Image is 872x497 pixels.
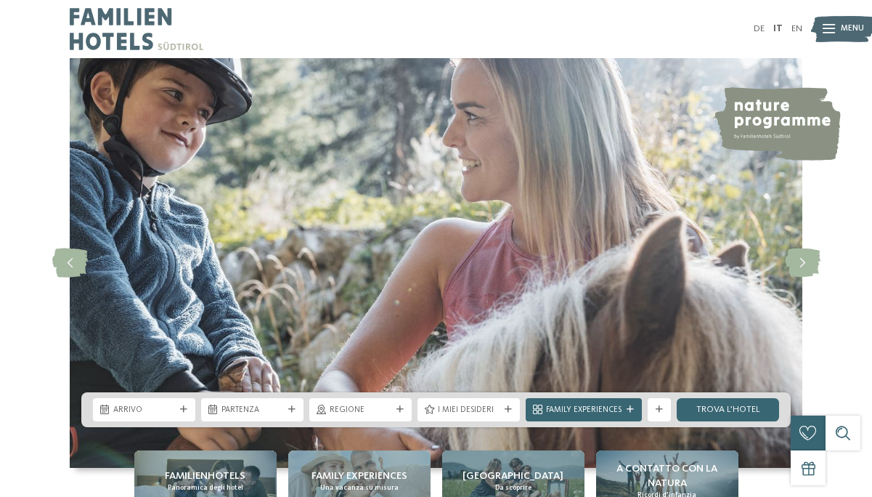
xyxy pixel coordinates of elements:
[70,58,802,468] img: Family hotel Alto Adige: the happy family places!
[546,405,622,416] span: Family Experiences
[602,461,733,490] span: A contatto con la natura
[438,405,500,416] span: I miei desideri
[168,483,243,493] span: Panoramica degli hotel
[165,469,245,483] span: Familienhotels
[320,483,399,493] span: Una vacanza su misura
[113,405,175,416] span: Arrivo
[754,24,765,33] a: DE
[791,24,802,33] a: EN
[495,483,531,493] span: Da scoprire
[311,469,407,483] span: Family experiences
[677,398,779,421] a: trova l’hotel
[463,469,563,483] span: [GEOGRAPHIC_DATA]
[330,405,391,416] span: Regione
[221,405,283,416] span: Partenza
[713,87,841,161] img: nature programme by Familienhotels Südtirol
[773,24,783,33] a: IT
[841,23,864,35] span: Menu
